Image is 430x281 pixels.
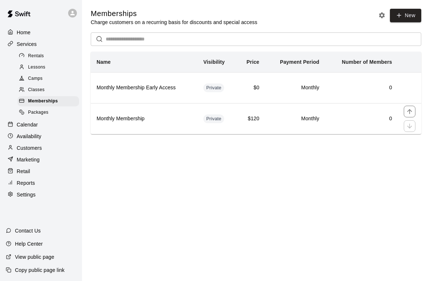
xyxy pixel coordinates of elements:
h6: Monthly [271,84,320,92]
p: Marketing [17,156,40,163]
span: Packages [28,109,48,116]
p: Charge customers on a recurring basis for discounts and special access [91,19,257,26]
b: Payment Period [280,59,319,65]
h6: 0 [331,115,392,123]
a: Settings [6,189,76,200]
span: Classes [28,86,44,94]
a: Lessons [17,62,82,73]
div: This membership is hidden from the memberships page [203,83,224,92]
h6: Monthly Membership Early Access [97,84,192,92]
a: Customers [6,143,76,153]
div: Classes [17,85,79,95]
a: Camps [17,73,82,85]
h6: Monthly [271,115,320,123]
p: Contact Us [15,227,41,234]
div: Lessons [17,62,79,73]
p: Copy public page link [15,266,64,274]
a: Availability [6,131,76,142]
h5: Memberships [91,9,257,19]
p: Services [17,40,37,48]
a: Packages [17,107,82,118]
div: Rentals [17,51,79,61]
span: Lessons [28,64,46,71]
a: Reports [6,177,76,188]
button: Memberships settings [376,10,387,21]
p: Calendar [17,121,38,128]
p: Reports [17,179,35,187]
p: Help Center [15,240,43,247]
h6: $0 [242,84,259,92]
a: Rentals [17,50,82,62]
b: Price [247,59,259,65]
h6: $120 [242,115,259,123]
b: Name [97,59,111,65]
b: Visibility [203,59,225,65]
button: move item up [404,106,415,117]
span: Private [203,85,224,91]
a: Services [6,39,76,50]
a: Memberships [17,96,82,107]
p: Customers [17,144,42,152]
a: Retail [6,166,76,177]
a: Home [6,27,76,38]
a: Classes [17,85,82,96]
h6: 0 [331,84,392,92]
span: Camps [28,75,43,82]
p: View public page [15,253,54,261]
p: Retail [17,168,30,175]
div: Camps [17,74,79,84]
b: Number of Members [342,59,392,65]
a: Marketing [6,154,76,165]
h6: Monthly Membership [97,115,192,123]
p: Settings [17,191,36,198]
div: Packages [17,108,79,118]
a: Calendar [6,119,76,130]
span: Memberships [28,98,58,105]
span: Rentals [28,52,44,60]
table: simple table [91,52,421,134]
p: Home [17,29,31,36]
p: Availability [17,133,42,140]
a: New [390,9,421,22]
div: Memberships [17,96,79,106]
div: This membership is hidden from the memberships page [203,114,224,123]
span: Private [203,116,224,122]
